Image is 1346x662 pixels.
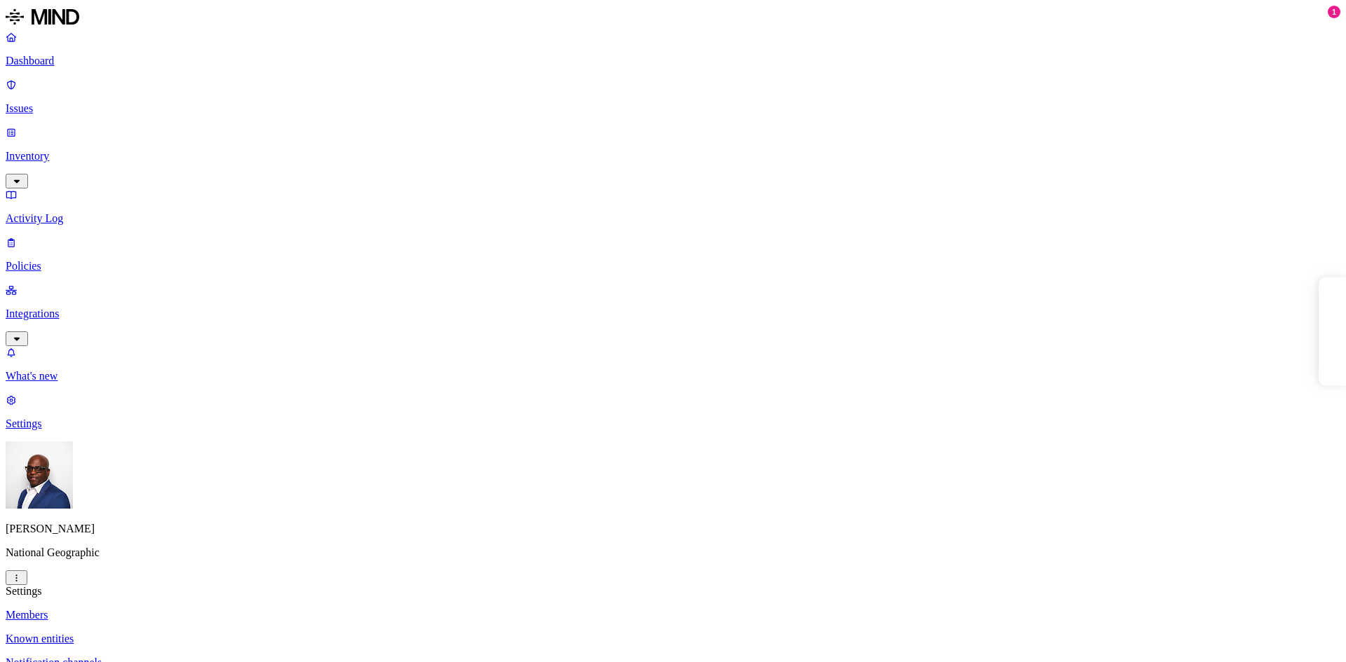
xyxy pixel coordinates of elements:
[6,284,1340,344] a: Integrations
[6,633,1340,645] a: Known entities
[6,394,1340,430] a: Settings
[6,441,73,509] img: Gregory Thomas
[6,126,1340,186] a: Inventory
[6,78,1340,115] a: Issues
[6,346,1340,382] a: What's new
[6,55,1340,67] p: Dashboard
[1328,6,1340,18] div: 1
[6,150,1340,163] p: Inventory
[6,188,1340,225] a: Activity Log
[6,418,1340,430] p: Settings
[6,6,79,28] img: MIND
[6,6,1340,31] a: MIND
[6,609,1340,621] a: Members
[6,260,1340,273] p: Policies
[6,212,1340,225] p: Activity Log
[6,31,1340,67] a: Dashboard
[6,585,1340,598] div: Settings
[6,308,1340,320] p: Integrations
[6,370,1340,382] p: What's new
[6,546,1340,559] p: National Geographic
[6,102,1340,115] p: Issues
[6,236,1340,273] a: Policies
